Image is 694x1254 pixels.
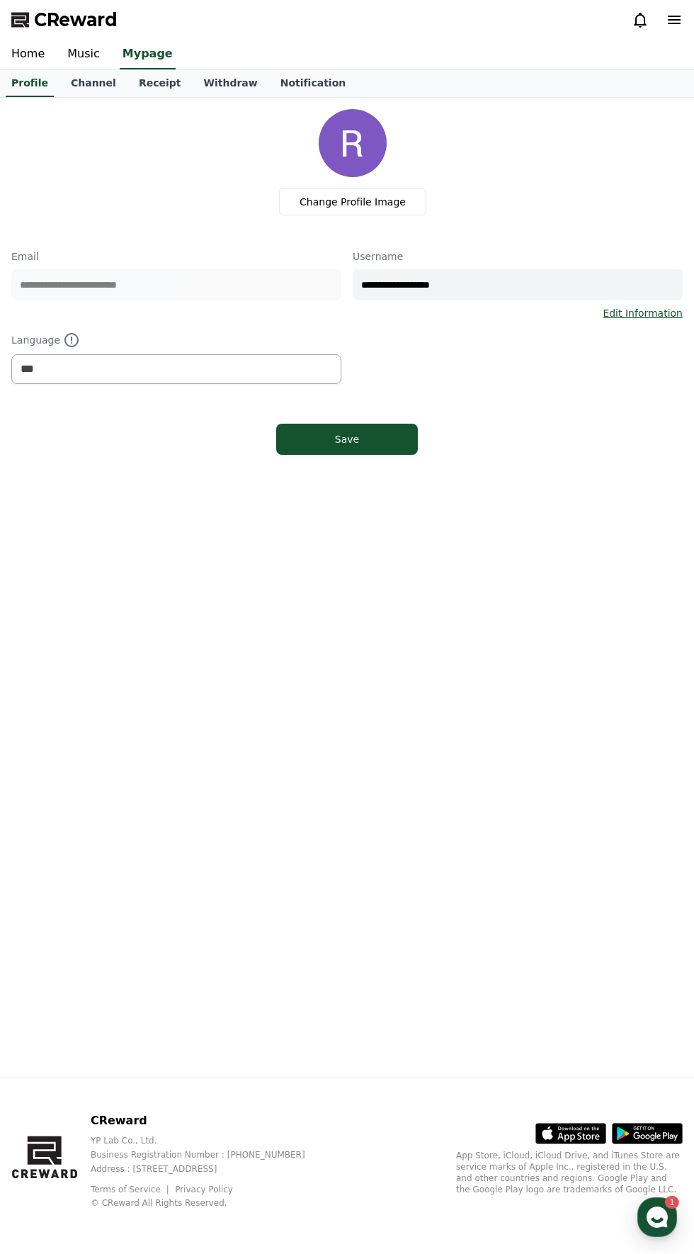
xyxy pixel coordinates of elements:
p: Username [353,249,683,264]
a: Terms of Service [91,1185,171,1194]
a: Channel [59,70,127,97]
a: Privacy Policy [175,1185,233,1194]
a: Music [56,40,111,69]
button: Save [276,424,418,455]
label: Change Profile Image [279,188,426,215]
img: profile_image [319,109,387,177]
p: Address : [STREET_ADDRESS] [91,1163,328,1175]
a: Withdraw [192,70,268,97]
p: Email [11,249,341,264]
a: Receipt [127,70,193,97]
p: App Store, iCloud, iCloud Drive, and iTunes Store are service marks of Apple Inc., registered in ... [456,1150,683,1195]
p: Business Registration Number : [PHONE_NUMBER] [91,1149,328,1160]
a: Notification [269,70,358,97]
p: CReward [91,1112,328,1129]
a: Mypage [120,40,176,69]
p: Language [11,332,341,349]
p: © CReward All Rights Reserved. [91,1197,328,1209]
p: YP Lab Co., Ltd. [91,1135,328,1146]
a: Edit Information [603,306,683,320]
div: Save [305,432,389,446]
span: CReward [34,9,118,31]
a: CReward [11,9,118,31]
a: Profile [6,70,54,97]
